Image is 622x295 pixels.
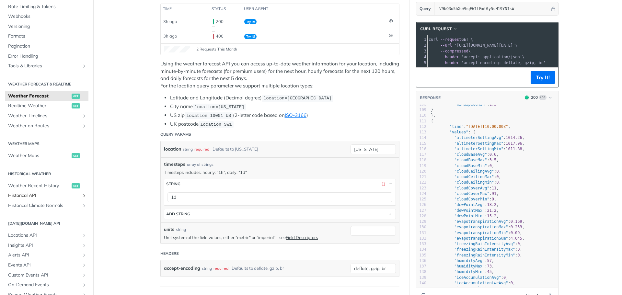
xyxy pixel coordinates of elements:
div: 125 [416,197,426,202]
div: 141 [416,286,426,291]
a: Custom Events APIShow subpages for Custom Events API [5,270,88,280]
span: 0 [496,169,499,174]
div: 119 [416,163,426,169]
span: : , [431,124,511,129]
button: Query [416,2,434,15]
span: : , [431,247,522,252]
div: 121 [416,174,426,180]
a: Historical APIShow subpages for Historical API [5,191,88,200]
span: Rate Limiting & Tokens [8,4,87,10]
div: 137 [416,264,426,269]
button: Try It! [531,71,555,84]
div: 126 [416,202,426,208]
div: 120 [416,169,426,174]
span: Error Handling [8,53,87,60]
button: Show subpages for Historical API [82,193,87,198]
div: 136 [416,258,426,264]
div: string [202,264,212,273]
span: "freezingRainIntensityMax" [454,247,515,252]
canvas: Line Graph [164,46,190,52]
input: apikey [436,2,550,15]
div: string [176,227,186,233]
div: 129 [416,219,426,224]
span: 11 [492,186,496,190]
span: On-Demand Events [8,282,80,288]
span: "humidityMax" [454,264,485,268]
a: Alerts APIShow subpages for Alerts API [5,250,88,260]
span: "iceAccumulationLweMax" [454,286,508,291]
button: Show subpages for Weather Timelines [82,113,87,119]
button: Show subpages for On-Demand Events [82,282,87,288]
span: 91 [492,191,496,196]
button: Hide [388,181,394,187]
span: 1017.96 [506,141,522,146]
span: 400 [213,34,214,39]
span: 0 [490,164,492,168]
button: Show subpages for Events API [82,263,87,268]
a: Insights APIShow subpages for Insights API [5,241,88,250]
span: GET \ [429,37,473,42]
a: Error Handling [5,51,88,61]
span: Try It! [244,34,257,39]
div: 400 [212,31,239,42]
span: Weather Maps [8,153,70,159]
div: 139 [416,275,426,280]
a: Weather on RoutesShow subpages for Weather on Routes [5,121,88,131]
div: 132 [416,236,426,241]
button: 200200Log [522,94,555,101]
span: --header [440,61,459,65]
div: 200 [531,95,538,100]
button: cURL Request [418,26,460,32]
span: Formats [8,33,87,40]
span: Weather on Routes [8,123,80,129]
span: : , [431,202,499,207]
span: "freezingRainIntensityAvg" [454,242,515,246]
span: --request [440,37,461,42]
span: : [431,102,496,107]
li: City name [170,103,399,110]
span: "values" [450,130,468,134]
span: : , [431,141,524,146]
span: 3h ago [163,33,177,39]
button: Hide [550,6,557,12]
div: 134 [416,247,426,252]
a: Weather Mapsget [5,151,88,161]
p: Unit system of the field values, either "metric" or "imperial" - see [164,234,347,240]
span: "evapotranspirationMin" [454,231,508,235]
div: 133 [416,241,426,247]
span: Insights API [8,242,80,249]
span: "dewPointMax" [454,208,485,213]
div: 122 [416,180,426,185]
div: 5 [416,60,427,66]
span: "humidityMin" [454,269,485,274]
span: location=[GEOGRAPHIC_DATA] [263,96,332,101]
span: 'accept: application/json' [461,55,522,59]
span: : , [431,175,501,179]
span: Locations API [8,232,80,239]
div: 117 [416,152,426,157]
h2: Weather Forecast & realtime [5,81,88,87]
a: Historical Climate NormalsShow subpages for Historical Climate Normals [5,201,88,210]
span: : { [431,130,475,134]
a: Realtime Weatherget [5,101,88,111]
span: get [72,94,80,99]
div: 200 [212,16,239,27]
button: Show subpages for Locations API [82,233,87,238]
span: Weather Timelines [8,113,80,119]
button: Show subpages for Historical Climate Normals [82,203,87,208]
span: "cloudCeilingAvg" [454,169,494,174]
span: "cloudCoverMin" [454,197,489,201]
span: "evapotranspirationAvg" [454,219,508,224]
span: 0 [511,281,513,285]
span: : , [431,214,499,218]
span: 3.5 [490,158,497,162]
span: Historical Climate Normals [8,202,80,209]
span: : , [431,158,499,162]
div: 1 [416,37,427,42]
button: ADD string [164,209,396,219]
span: Realtime Weather [8,103,70,109]
span: "evapotranspirationMax" [454,225,508,229]
h2: Weather Maps [5,141,88,147]
p: Timesteps includes: hourly: "1h", daily: "1d" [164,169,396,175]
span: 1011.88 [506,147,522,151]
